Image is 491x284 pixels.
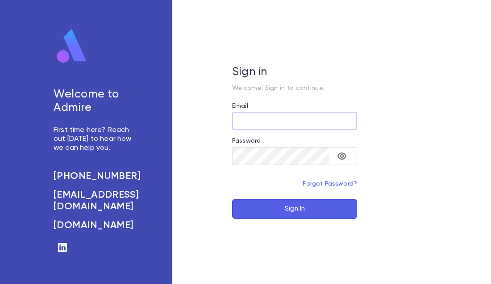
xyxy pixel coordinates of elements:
[232,102,248,110] label: Email
[232,66,357,79] h5: Sign in
[54,220,136,231] a: [DOMAIN_NAME]
[54,88,136,115] h5: Welcome to Admire
[54,170,136,182] a: [PHONE_NUMBER]
[54,28,90,64] img: logo
[333,147,351,165] button: toggle password visibility
[232,199,357,219] button: Sign In
[232,137,261,144] label: Password
[303,181,357,187] a: Forgot Password?
[54,126,136,153] p: First time here? Reach out [DATE] to hear how we can help you.
[54,189,136,212] a: [EMAIL_ADDRESS][DOMAIN_NAME]
[232,85,357,92] p: Welcome! Sign in to continue.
